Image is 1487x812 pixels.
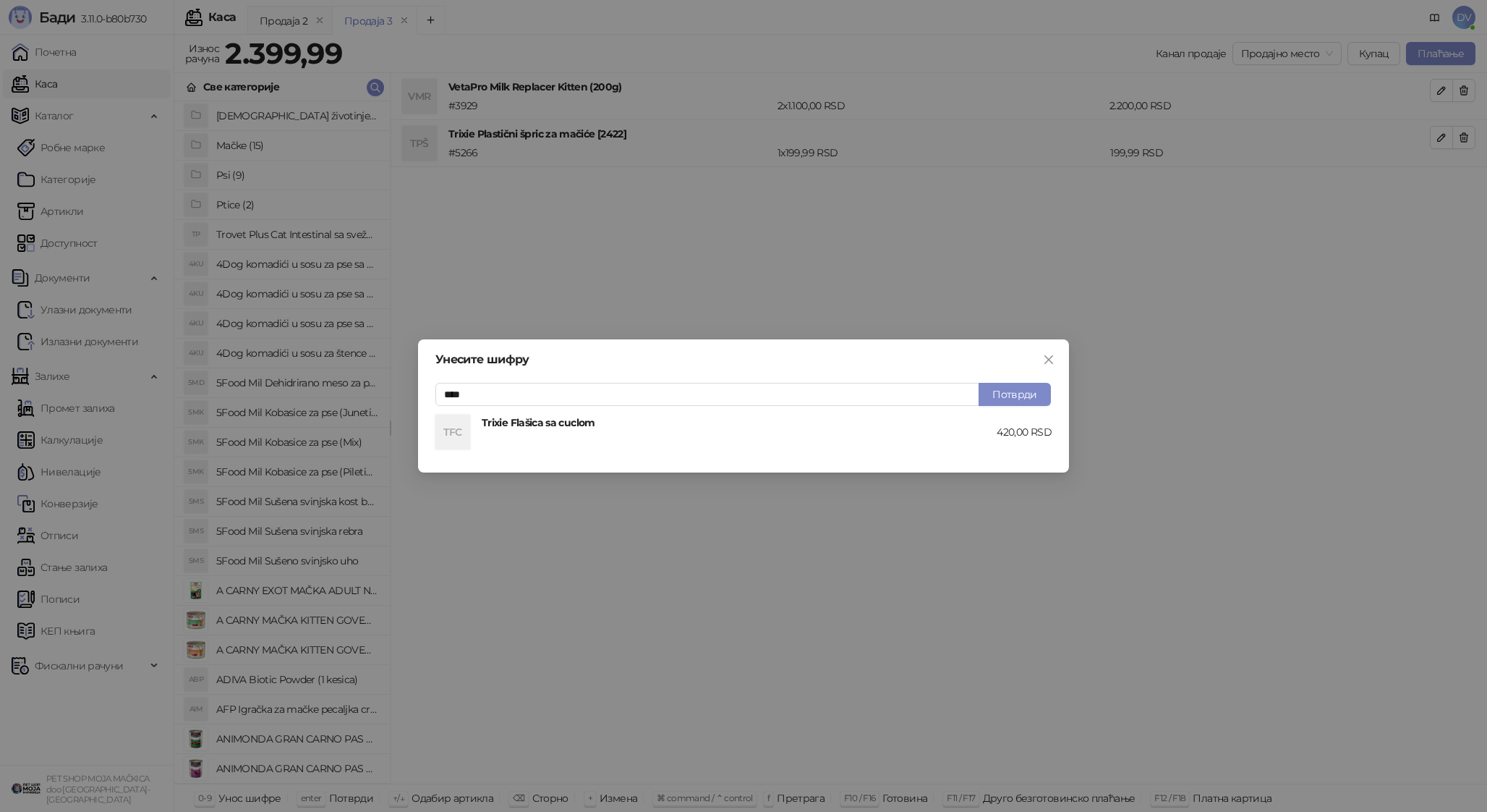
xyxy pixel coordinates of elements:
[979,383,1051,406] button: Потврди
[482,415,997,431] h4: Trixie Flašica sa cuclom
[1037,354,1060,365] span: Close
[435,415,470,449] div: TFC
[435,354,1052,365] div: Унесите шифру
[997,424,1052,440] div: 420,00 RSD
[1043,354,1054,365] span: close
[1037,348,1060,371] button: Close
